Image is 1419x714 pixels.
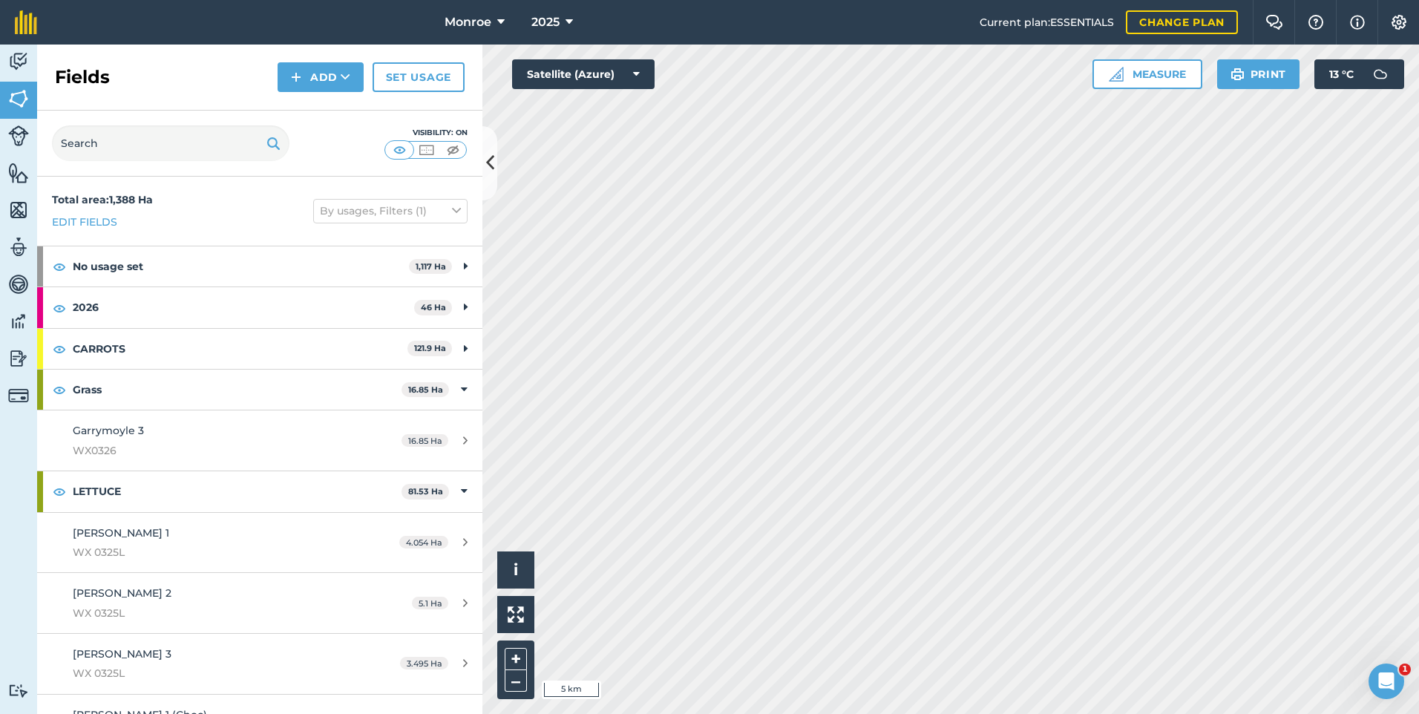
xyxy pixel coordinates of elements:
[73,544,352,560] span: WX 0325L
[508,606,524,623] img: Four arrows, one pointing top left, one top right, one bottom right and the last bottom left
[390,143,409,157] img: svg+xml;base64,PHN2ZyB4bWxucz0iaHR0cDovL3d3dy53My5vcmcvMjAwMC9zdmciIHdpZHRoPSI1MCIgaGVpZ2h0PSI0MC...
[1350,13,1365,31] img: svg+xml;base64,PHN2ZyB4bWxucz0iaHR0cDovL3d3dy53My5vcmcvMjAwMC9zdmciIHdpZHRoPSIxNyIgaGVpZ2h0PSIxNy...
[1390,15,1408,30] img: A cog icon
[1126,10,1238,34] a: Change plan
[73,424,144,437] span: Garrymoyle 3
[37,329,482,369] div: CARROTS121.9 Ha
[37,287,482,327] div: 202646 Ha
[531,13,560,31] span: 2025
[1109,67,1124,82] img: Ruler icon
[505,648,527,670] button: +
[514,560,518,579] span: i
[73,287,414,327] strong: 2026
[8,88,29,110] img: svg+xml;base64,PHN2ZyB4bWxucz0iaHR0cDovL3d3dy53My5vcmcvMjAwMC9zdmciIHdpZHRoPSI1NiIgaGVpZ2h0PSI2MC...
[313,199,468,223] button: By usages, Filters (1)
[1369,664,1404,699] iframe: Intercom live chat
[8,199,29,221] img: svg+xml;base64,PHN2ZyB4bWxucz0iaHR0cDovL3d3dy53My5vcmcvMjAwMC9zdmciIHdpZHRoPSI1NiIgaGVpZ2h0PSI2MC...
[53,258,66,275] img: svg+xml;base64,PHN2ZyB4bWxucz0iaHR0cDovL3d3dy53My5vcmcvMjAwMC9zdmciIHdpZHRoPSIxOCIgaGVpZ2h0PSIyNC...
[8,684,29,698] img: svg+xml;base64,PD94bWwgdmVyc2lvbj0iMS4wIiBlbmNvZGluZz0idXRmLTgiPz4KPCEtLSBHZW5lcmF0b3I6IEFkb2JlIE...
[8,385,29,406] img: svg+xml;base64,PD94bWwgdmVyc2lvbj0iMS4wIiBlbmNvZGluZz0idXRmLTgiPz4KPCEtLSBHZW5lcmF0b3I6IEFkb2JlIE...
[400,657,448,669] span: 3.495 Ha
[1265,15,1283,30] img: Two speech bubbles overlapping with the left bubble in the forefront
[73,586,171,600] span: [PERSON_NAME] 2
[1399,664,1411,675] span: 1
[37,370,482,410] div: Grass16.85 Ha
[37,246,482,286] div: No usage set1,117 Ha
[1307,15,1325,30] img: A question mark icon
[37,410,482,471] a: Garrymoyle 3WX032616.85 Ha
[73,665,352,681] span: WX 0325L
[421,302,446,312] strong: 46 Ha
[414,343,446,353] strong: 121.9 Ha
[1329,59,1354,89] span: 13 ° C
[15,10,37,34] img: fieldmargin Logo
[408,486,443,497] strong: 81.53 Ha
[73,329,407,369] strong: CARROTS
[73,526,169,540] span: [PERSON_NAME] 1
[1314,59,1404,89] button: 13 °C
[444,143,462,157] img: svg+xml;base64,PHN2ZyB4bWxucz0iaHR0cDovL3d3dy53My5vcmcvMjAwMC9zdmciIHdpZHRoPSI1MCIgaGVpZ2h0PSI0MC...
[373,62,465,92] a: Set usage
[408,384,443,395] strong: 16.85 Ha
[417,143,436,157] img: svg+xml;base64,PHN2ZyB4bWxucz0iaHR0cDovL3d3dy53My5vcmcvMjAwMC9zdmciIHdpZHRoPSI1MCIgaGVpZ2h0PSI0MC...
[73,471,402,511] strong: LETTUCE
[55,65,110,89] h2: Fields
[37,513,482,573] a: [PERSON_NAME] 1WX 0325L4.054 Ha
[1366,59,1395,89] img: svg+xml;base64,PD94bWwgdmVyc2lvbj0iMS4wIiBlbmNvZGluZz0idXRmLTgiPz4KPCEtLSBHZW5lcmF0b3I6IEFkb2JlIE...
[8,236,29,258] img: svg+xml;base64,PD94bWwgdmVyc2lvbj0iMS4wIiBlbmNvZGluZz0idXRmLTgiPz4KPCEtLSBHZW5lcmF0b3I6IEFkb2JlIE...
[73,370,402,410] strong: Grass
[8,162,29,184] img: svg+xml;base64,PHN2ZyB4bWxucz0iaHR0cDovL3d3dy53My5vcmcvMjAwMC9zdmciIHdpZHRoPSI1NiIgaGVpZ2h0PSI2MC...
[1217,59,1300,89] button: Print
[73,647,171,661] span: [PERSON_NAME] 3
[37,573,482,633] a: [PERSON_NAME] 2WX 0325L5.1 Ha
[53,340,66,358] img: svg+xml;base64,PHN2ZyB4bWxucz0iaHR0cDovL3d3dy53My5vcmcvMjAwMC9zdmciIHdpZHRoPSIxOCIgaGVpZ2h0PSIyNC...
[412,597,448,609] span: 5.1 Ha
[53,299,66,317] img: svg+xml;base64,PHN2ZyB4bWxucz0iaHR0cDovL3d3dy53My5vcmcvMjAwMC9zdmciIHdpZHRoPSIxOCIgaGVpZ2h0PSIyNC...
[1092,59,1202,89] button: Measure
[402,434,448,447] span: 16.85 Ha
[73,605,352,621] span: WX 0325L
[37,634,482,694] a: [PERSON_NAME] 3WX 0325L3.495 Ha
[980,14,1114,30] span: Current plan : ESSENTIALS
[1230,65,1245,83] img: svg+xml;base64,PHN2ZyB4bWxucz0iaHR0cDovL3d3dy53My5vcmcvMjAwMC9zdmciIHdpZHRoPSIxOSIgaGVpZ2h0PSIyNC...
[8,310,29,333] img: svg+xml;base64,PD94bWwgdmVyc2lvbj0iMS4wIiBlbmNvZGluZz0idXRmLTgiPz4KPCEtLSBHZW5lcmF0b3I6IEFkb2JlIE...
[8,273,29,295] img: svg+xml;base64,PD94bWwgdmVyc2lvbj0iMS4wIiBlbmNvZGluZz0idXRmLTgiPz4KPCEtLSBHZW5lcmF0b3I6IEFkb2JlIE...
[73,442,352,459] span: WX0326
[52,214,117,230] a: Edit fields
[505,670,527,692] button: –
[53,482,66,500] img: svg+xml;base64,PHN2ZyB4bWxucz0iaHR0cDovL3d3dy53My5vcmcvMjAwMC9zdmciIHdpZHRoPSIxOCIgaGVpZ2h0PSIyNC...
[8,125,29,146] img: svg+xml;base64,PD94bWwgdmVyc2lvbj0iMS4wIiBlbmNvZGluZz0idXRmLTgiPz4KPCEtLSBHZW5lcmF0b3I6IEFkb2JlIE...
[266,134,281,152] img: svg+xml;base64,PHN2ZyB4bWxucz0iaHR0cDovL3d3dy53My5vcmcvMjAwMC9zdmciIHdpZHRoPSIxOSIgaGVpZ2h0PSIyNC...
[384,127,468,139] div: Visibility: On
[8,50,29,73] img: svg+xml;base64,PD94bWwgdmVyc2lvbj0iMS4wIiBlbmNvZGluZz0idXRmLTgiPz4KPCEtLSBHZW5lcmF0b3I6IEFkb2JlIE...
[73,246,409,286] strong: No usage set
[52,125,289,161] input: Search
[278,62,364,92] button: Add
[8,347,29,370] img: svg+xml;base64,PD94bWwgdmVyc2lvbj0iMS4wIiBlbmNvZGluZz0idXRmLTgiPz4KPCEtLSBHZW5lcmF0b3I6IEFkb2JlIE...
[291,68,301,86] img: svg+xml;base64,PHN2ZyB4bWxucz0iaHR0cDovL3d3dy53My5vcmcvMjAwMC9zdmciIHdpZHRoPSIxNCIgaGVpZ2h0PSIyNC...
[445,13,491,31] span: Monroe
[53,381,66,399] img: svg+xml;base64,PHN2ZyB4bWxucz0iaHR0cDovL3d3dy53My5vcmcvMjAwMC9zdmciIHdpZHRoPSIxOCIgaGVpZ2h0PSIyNC...
[52,193,153,206] strong: Total area : 1,388 Ha
[497,551,534,589] button: i
[399,536,448,548] span: 4.054 Ha
[37,471,482,511] div: LETTUCE81.53 Ha
[512,59,655,89] button: Satellite (Azure)
[416,261,446,272] strong: 1,117 Ha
